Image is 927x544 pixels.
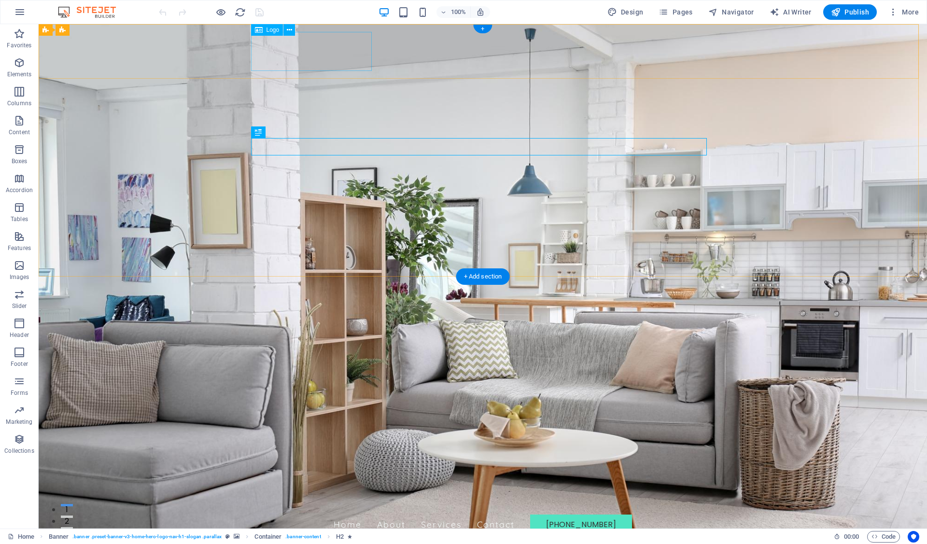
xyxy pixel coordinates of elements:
span: . banner .preset-banner-v3-home-hero-logo-nav-h1-slogan .parallax [72,531,222,543]
i: This element is a customizable preset [225,534,230,539]
button: Usercentrics [908,531,919,543]
i: Reload page [235,7,246,18]
span: . banner-content [285,531,321,543]
p: Marketing [6,418,32,426]
button: Code [867,531,900,543]
span: More [888,7,919,17]
div: + Add section [456,268,510,285]
span: 00 00 [844,531,859,543]
button: AI Writer [766,4,815,20]
span: Code [871,531,896,543]
p: Collections [4,447,34,455]
p: Forms [11,389,28,397]
h6: 100% [451,6,466,18]
nav: breadcrumb [49,531,352,543]
button: Click here to leave preview mode and continue editing [215,6,226,18]
a: Click to cancel selection. Double-click to open Pages [8,531,34,543]
span: Pages [659,7,692,17]
button: 3 [22,503,34,505]
i: On resize automatically adjust zoom level to fit chosen device. [476,8,485,16]
button: 2 [22,491,34,494]
span: Click to select. Double-click to edit [254,531,281,543]
button: 100% [436,6,471,18]
p: Content [9,128,30,136]
p: Footer [11,360,28,368]
p: Columns [7,99,31,107]
span: Design [607,7,644,17]
button: Pages [655,4,696,20]
div: Design (Ctrl+Alt+Y) [604,4,647,20]
p: Tables [11,215,28,223]
span: : [851,533,852,540]
p: Favorites [7,42,31,49]
div: + [473,25,492,33]
button: More [885,4,923,20]
p: Slider [12,302,27,310]
i: Element contains an animation [348,534,352,539]
span: Navigator [708,7,754,17]
button: Navigator [704,4,758,20]
button: 1 [22,480,34,482]
span: Click to select. Double-click to edit [336,531,344,543]
span: Logo [267,27,280,33]
span: Click to select. Double-click to edit [49,531,69,543]
span: Publish [831,7,869,17]
p: Header [10,331,29,339]
p: Features [8,244,31,252]
i: This element contains a background [234,534,239,539]
button: reload [234,6,246,18]
p: Elements [7,70,32,78]
button: Publish [823,4,877,20]
p: Accordion [6,186,33,194]
p: Images [10,273,29,281]
img: Editor Logo [56,6,128,18]
button: Design [604,4,647,20]
p: Boxes [12,157,28,165]
h6: Session time [834,531,859,543]
span: AI Writer [770,7,812,17]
